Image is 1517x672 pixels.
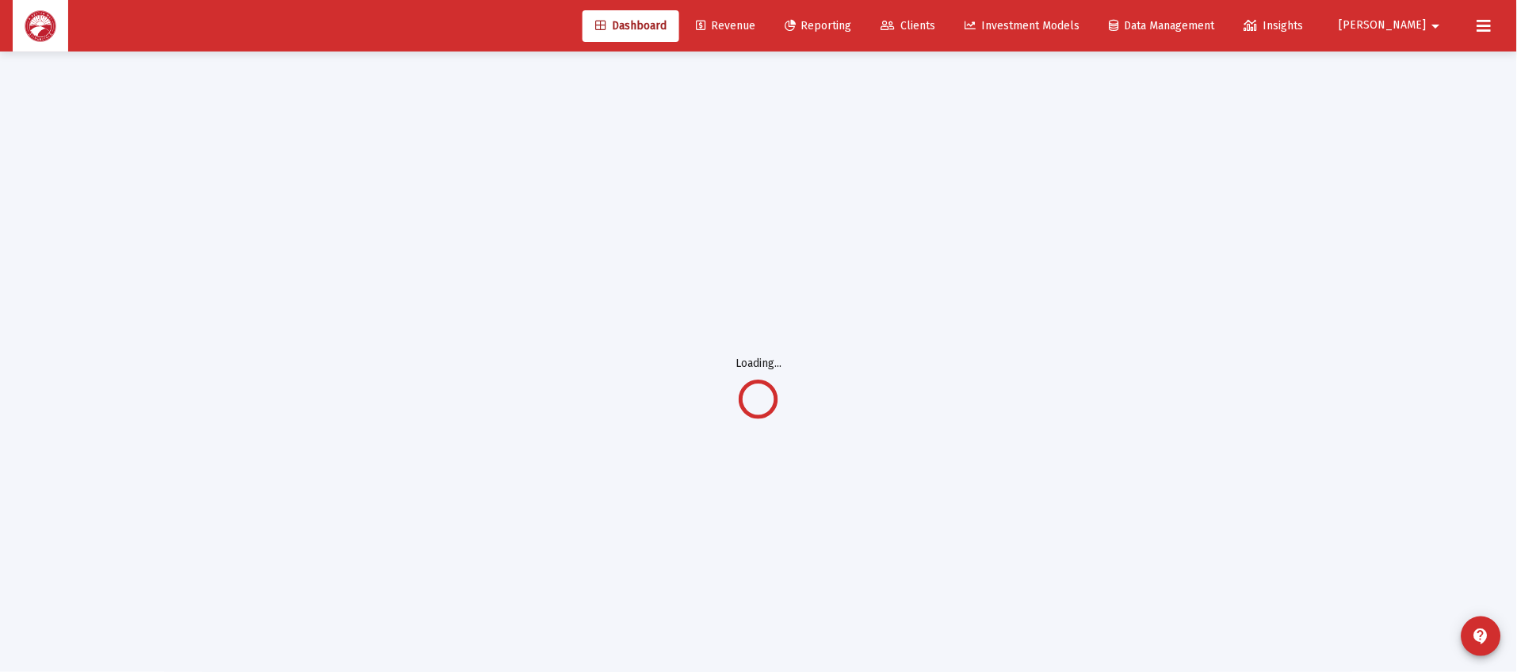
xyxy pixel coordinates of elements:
a: Reporting [772,10,865,42]
span: Dashboard [595,19,667,32]
a: Data Management [1097,10,1228,42]
a: Dashboard [583,10,679,42]
a: Clients [869,10,949,42]
span: Insights [1244,19,1304,32]
span: Reporting [785,19,852,32]
img: Dashboard [25,10,56,42]
a: Revenue [683,10,768,42]
span: [PERSON_NAME] [1339,19,1427,32]
span: Investment Models [965,19,1080,32]
span: Clients [881,19,936,32]
mat-icon: arrow_drop_down [1427,10,1446,42]
span: Data Management [1110,19,1215,32]
span: Revenue [696,19,755,32]
a: Investment Models [953,10,1093,42]
button: [PERSON_NAME] [1320,10,1465,41]
a: Insights [1232,10,1316,42]
mat-icon: contact_support [1472,627,1491,646]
